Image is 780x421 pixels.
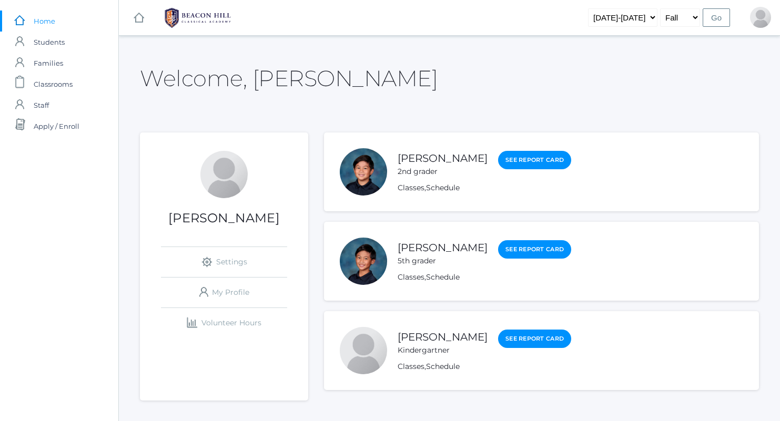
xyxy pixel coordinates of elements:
[398,152,488,165] a: [PERSON_NAME]
[161,247,287,277] a: Settings
[398,272,424,282] a: Classes
[34,11,55,32] span: Home
[200,151,248,198] div: Lew Soratorio
[398,241,488,254] a: [PERSON_NAME]
[398,361,571,372] div: ,
[703,8,730,27] input: Go
[161,278,287,307] a: My Profile
[498,330,571,348] a: See Report Card
[398,182,571,193] div: ,
[340,327,387,374] div: Kailo Soratorio
[398,166,488,177] div: 2nd grader
[398,272,571,283] div: ,
[398,255,488,266] div: 5th grader
[398,331,488,343] a: [PERSON_NAME]
[140,66,438,90] h2: Welcome, [PERSON_NAME]
[34,95,49,116] span: Staff
[426,362,460,371] a: Schedule
[34,116,79,137] span: Apply / Enroll
[750,7,771,28] div: Lew Soratorio
[34,53,63,74] span: Families
[340,238,387,285] div: Matteo Soratorio
[140,211,308,225] h1: [PERSON_NAME]
[426,183,460,192] a: Schedule
[340,148,387,196] div: Nico Soratorio
[34,74,73,95] span: Classrooms
[161,308,287,338] a: Volunteer Hours
[398,362,424,371] a: Classes
[34,32,65,53] span: Students
[398,183,424,192] a: Classes
[498,240,571,259] a: See Report Card
[498,151,571,169] a: See Report Card
[158,5,237,31] img: 1_BHCALogos-05.png
[398,345,488,356] div: Kindergartner
[426,272,460,282] a: Schedule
